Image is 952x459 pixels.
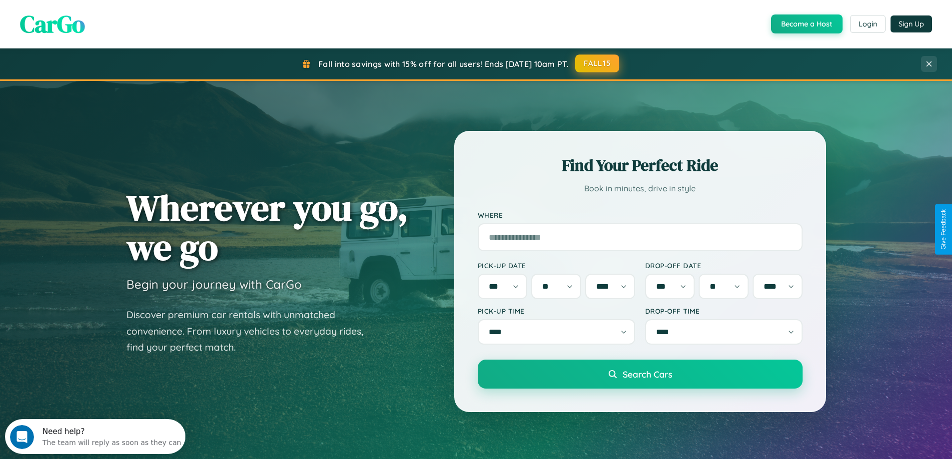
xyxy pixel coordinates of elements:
[20,7,85,40] span: CarGo
[126,277,302,292] h3: Begin your journey with CarGo
[575,54,619,72] button: FALL15
[645,307,803,315] label: Drop-off Time
[126,307,376,356] p: Discover premium car rentals with unmatched convenience. From luxury vehicles to everyday rides, ...
[37,16,176,27] div: The team will reply as soon as they can
[478,211,803,219] label: Where
[10,425,34,449] iframe: Intercom live chat
[478,360,803,389] button: Search Cars
[478,154,803,176] h2: Find Your Perfect Ride
[37,8,176,16] div: Need help?
[5,419,185,454] iframe: Intercom live chat discovery launcher
[850,15,886,33] button: Login
[891,15,932,32] button: Sign Up
[771,14,843,33] button: Become a Host
[126,188,408,267] h1: Wherever you go, we go
[318,59,569,69] span: Fall into savings with 15% off for all users! Ends [DATE] 10am PT.
[478,307,635,315] label: Pick-up Time
[645,261,803,270] label: Drop-off Date
[4,4,186,31] div: Open Intercom Messenger
[478,181,803,196] p: Book in minutes, drive in style
[940,209,947,250] div: Give Feedback
[623,369,672,380] span: Search Cars
[478,261,635,270] label: Pick-up Date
